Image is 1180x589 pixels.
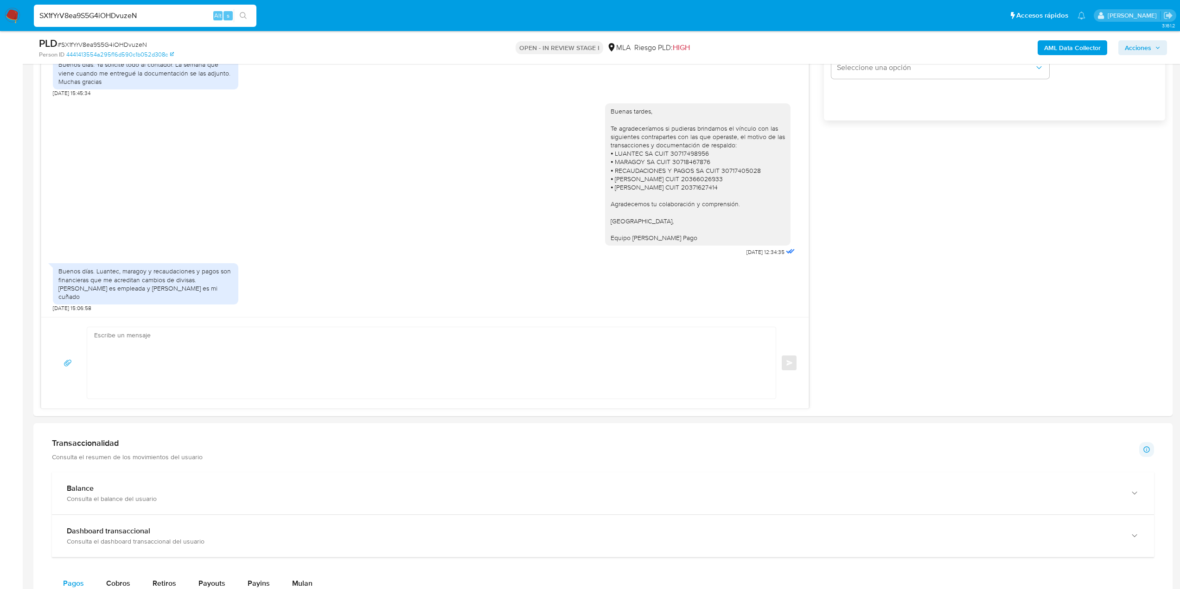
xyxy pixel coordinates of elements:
span: Seleccione una opción [837,63,1034,72]
span: s [227,11,230,20]
span: HIGH [673,42,690,53]
a: 4441413554a295f16d590c1b052d308c [66,51,174,59]
span: Riesgo PLD: [634,43,690,53]
span: Alt [214,11,222,20]
div: Buenos días. Luantec, maragoy y recaudaciones y pagos son financieras que me acreditan cambios de... [58,267,233,301]
div: MLA [607,43,631,53]
span: 3.161.2 [1162,22,1175,29]
span: [DATE] 15:06:58 [53,304,91,312]
b: PLD [39,36,57,51]
input: Buscar usuario o caso... [34,10,256,22]
button: search-icon [234,9,253,22]
a: Salir [1163,11,1173,20]
a: Notificaciones [1078,12,1085,19]
b: Person ID [39,51,64,59]
span: # SX1fYrV8ea9S5G4iOHDvuzeN [57,40,147,49]
button: Seleccione una opción [831,57,1049,79]
button: Acciones [1118,40,1167,55]
span: Accesos rápidos [1016,11,1068,20]
span: Acciones [1125,40,1151,55]
p: OPEN - IN REVIEW STAGE I [516,41,603,54]
button: AML Data Collector [1038,40,1107,55]
span: [DATE] 15:45:34 [53,89,90,97]
b: AML Data Collector [1044,40,1101,55]
span: [DATE] 12:34:35 [746,248,785,256]
div: Buenas tardes, Te agradeceríamos si pudieras brindarnos el vínculo con las siguientes contraparte... [611,107,785,242]
div: Buenos días. Ya solicite todo al contador. La semana que viene cuando me entregué la documentació... [58,60,233,86]
p: julieta.rodriguez@mercadolibre.com [1108,11,1160,20]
